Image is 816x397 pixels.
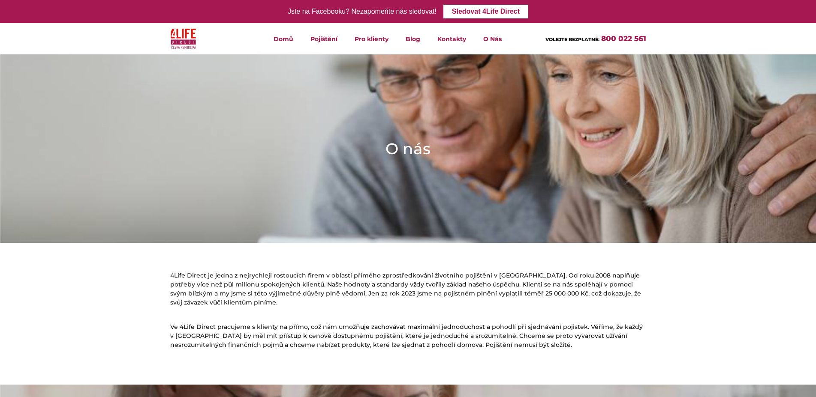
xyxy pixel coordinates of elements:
div: Jste na Facebooku? Nezapomeňte nás sledovat! [288,6,437,18]
a: 800 022 561 [601,34,646,43]
p: Ve 4Life Direct pracujeme s klienty na přímo, což nám umožňuje zachovávat maximální jednoduchost ... [170,322,646,349]
a: Blog [397,23,429,54]
a: Domů [265,23,302,54]
img: 4Life Direct Česká republika logo [171,27,196,51]
h1: O nás [385,138,431,159]
span: VOLEJTE BEZPLATNĚ: [545,36,599,42]
p: 4Life Direct je jedna z nejrychleji rostoucích firem v oblasti přímého zprostředkování životního ... [170,271,646,307]
a: Sledovat 4Life Direct [443,5,528,18]
a: Kontakty [429,23,475,54]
